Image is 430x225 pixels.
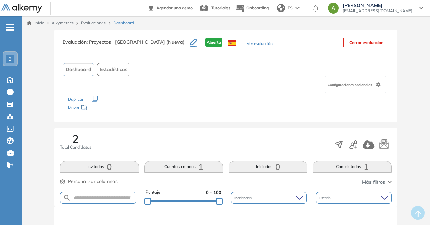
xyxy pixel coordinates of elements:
[8,56,12,62] span: B
[343,38,389,47] button: Cerrar evaluación
[316,192,392,204] div: Estado
[295,7,300,9] img: arrow
[362,179,392,186] button: Más filtros
[211,5,230,10] span: Tutoriales
[234,195,253,200] span: Incidencias
[66,66,91,73] span: Dashboard
[228,40,236,46] img: ESP
[149,3,193,12] a: Agendar una demo
[81,20,106,25] a: Evaluaciones
[343,3,412,8] span: [PERSON_NAME]
[236,1,269,16] button: Onboarding
[63,194,71,202] img: SEARCH_ALT
[63,38,190,52] h3: Evaluación
[325,76,386,93] div: Configuraciones opcionales
[319,195,332,200] span: Estado
[60,161,139,173] button: Invitados0
[343,8,412,14] span: [EMAIL_ADDRESS][DOMAIN_NAME]
[277,4,285,12] img: world
[63,63,94,76] button: Dashboard
[97,63,130,76] button: Estadísticas
[156,5,193,10] span: Agendar una demo
[206,189,221,196] span: 0 - 100
[362,179,385,186] span: Más filtros
[60,144,91,150] span: Total Candidatos
[68,178,118,185] span: Personalizar columnas
[60,178,118,185] button: Personalizar columnas
[52,20,74,25] span: Alkymetrics
[27,20,44,26] a: Inicio
[68,97,83,102] span: Duplicar
[247,41,272,48] button: Ver evaluación
[113,20,134,26] span: Dashboard
[328,82,373,87] span: Configuraciones opcionales
[1,4,42,13] img: Logo
[146,189,160,196] span: Puntaje
[288,5,293,11] span: ES
[313,161,391,173] button: Completadas1
[229,161,307,173] button: Iniciadas0
[246,5,269,10] span: Onboarding
[205,38,222,47] span: Abierta
[6,27,14,28] i: -
[100,66,127,73] span: Estadísticas
[87,39,185,45] span: : Proyectos | [GEOGRAPHIC_DATA] (Nueva)
[144,161,223,173] button: Cuentas creadas1
[68,102,136,114] div: Mover
[72,133,79,144] span: 2
[231,192,307,204] div: Incidencias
